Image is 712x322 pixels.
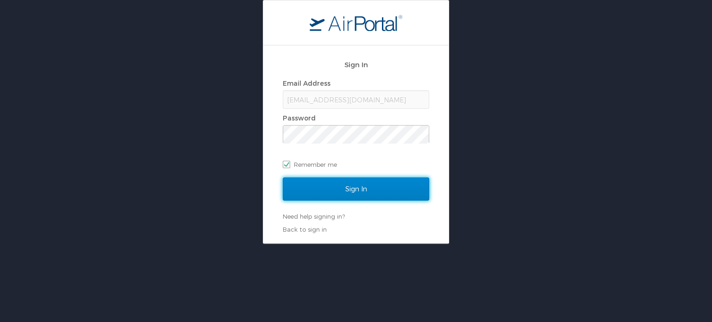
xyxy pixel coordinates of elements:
a: Back to sign in [283,226,327,233]
label: Email Address [283,79,331,87]
a: Need help signing in? [283,213,345,220]
input: Sign In [283,177,429,201]
label: Remember me [283,158,429,171]
h2: Sign In [283,59,429,70]
label: Password [283,114,316,122]
img: logo [310,14,402,31]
